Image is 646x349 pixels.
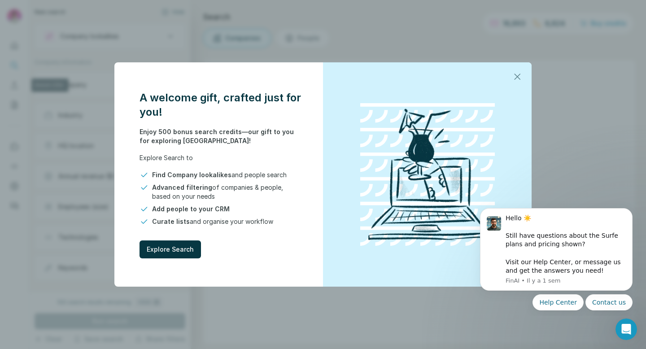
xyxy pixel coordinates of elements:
span: of companies & people, based on your needs [152,183,301,201]
img: laptop [347,94,508,255]
button: Explore Search [140,240,201,258]
span: Find Company lookalikes [152,171,231,179]
span: Curate lists [152,218,190,225]
span: Add people to your CRM [152,205,230,213]
iframe: Intercom live chat [615,318,637,340]
span: and people search [152,170,287,179]
p: Enjoy 500 bonus search credits—our gift to you for exploring [GEOGRAPHIC_DATA]! [140,127,301,145]
span: Advanced filtering [152,183,212,191]
span: Explore Search [147,245,194,254]
p: Explore Search to [140,153,301,162]
span: and organise your workflow [152,217,273,226]
h3: A welcome gift, crafted just for you! [140,91,301,119]
iframe: Intercom notifications message [467,200,646,316]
